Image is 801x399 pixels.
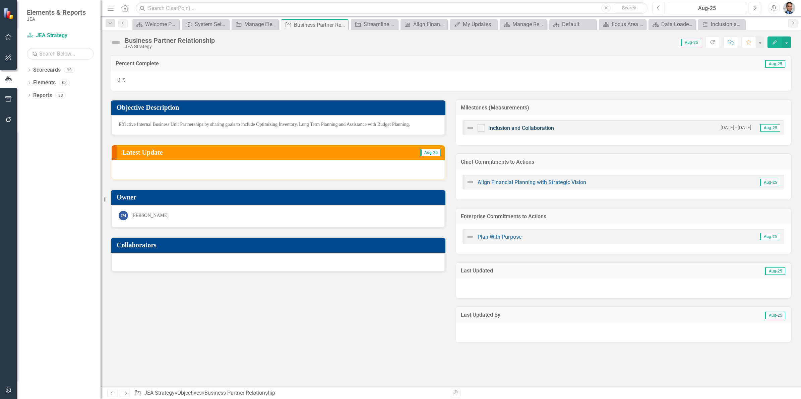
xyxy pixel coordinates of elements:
[111,71,791,91] div: 0 %
[122,149,332,156] h3: Latest Update
[612,3,646,13] button: Search
[466,124,474,132] img: Not Defined
[551,20,595,28] a: Default
[145,20,178,28] div: Welcome Page
[27,48,94,60] input: Search Below...
[420,149,441,156] span: Aug-25
[117,193,442,201] h3: Owner
[452,20,495,28] a: My Updates
[119,211,128,220] div: JM
[601,20,644,28] a: Focus Area Report
[33,66,61,74] a: Scorecards
[134,389,446,397] div: » »
[463,20,495,28] div: My Updates
[488,125,554,131] a: Inclusion and Collaboration
[760,124,780,132] span: Aug-25
[117,104,442,111] h3: Objective Description
[33,79,56,87] a: Elements
[27,8,86,16] span: Elements & Reports
[700,20,743,28] a: Inclusion and Collaboration
[478,179,586,185] a: Align Financial Planning with Strategic Vision
[177,390,202,396] a: Objectives
[466,233,474,241] img: Not Defined
[765,312,785,319] span: Aug-25
[413,20,446,28] div: Align Financial Planning with Strategic Vision
[461,214,786,220] h3: Enterprise Commitments to Actions
[27,16,86,22] small: JEA
[119,122,410,127] span: Effective Internal Business Unit Partnerships by sharing goals to include Optimizing Inventory, L...
[131,212,169,219] div: [PERSON_NAME]
[233,20,277,28] a: Manage Elements
[125,44,215,49] div: JEA Strategy
[364,20,396,28] div: Streamline Development Workflows
[760,233,780,240] span: Aug-25
[59,80,70,86] div: 68
[111,37,121,48] img: Not Defined
[681,39,701,46] span: Aug-25
[244,20,277,28] div: Manage Elements
[760,179,780,186] span: Aug-25
[721,125,751,131] small: [DATE] - [DATE]
[144,390,175,396] a: JEA Strategy
[125,37,215,44] div: Business Partner Relationship
[711,20,743,28] div: Inclusion and Collaboration
[622,5,636,10] span: Search
[765,267,785,275] span: Aug-25
[669,4,745,12] div: Aug-25
[3,8,15,19] img: ClearPoint Strategy
[116,61,566,67] h3: Percent Complete
[461,105,786,111] h3: Milestones (Measurements)
[33,92,52,99] a: Reports
[461,268,657,274] h3: Last Updated
[353,20,396,28] a: Streamline Development Workflows
[661,20,694,28] div: Data Loader Preview with element counts
[402,20,446,28] a: Align Financial Planning with Strategic Vision
[64,67,75,73] div: 10
[466,178,474,186] img: Not Defined
[461,159,786,165] h3: Chief Commitments to Actions
[294,21,347,29] div: Business Partner Relationship
[650,20,694,28] a: Data Loader Preview with element counts
[27,32,94,39] a: JEA Strategy
[195,20,227,28] div: System Setup
[478,234,522,240] a: Plan With Purpose
[55,92,66,98] div: 83
[136,2,648,14] input: Search ClearPoint...
[501,20,545,28] a: Manage Reports
[783,2,795,14] img: Christopher Barrett
[765,60,785,68] span: Aug-25
[117,241,442,249] h3: Collaborators
[184,20,227,28] a: System Setup
[512,20,545,28] div: Manage Reports
[461,312,673,318] h3: Last Updated By
[667,2,747,14] button: Aug-25
[204,390,275,396] div: Business Partner Relationship
[562,20,595,28] div: Default
[134,20,178,28] a: Welcome Page
[612,20,644,28] div: Focus Area Report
